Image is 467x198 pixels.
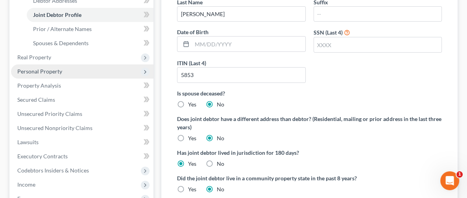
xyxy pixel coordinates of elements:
[17,181,35,188] span: Income
[188,134,196,142] label: Yes
[17,82,61,89] span: Property Analysis
[314,7,441,22] input: --
[177,115,442,131] label: Does joint debtor have a different address than debtor? (Residential, mailing or prior address in...
[17,96,55,103] span: Secured Claims
[17,153,68,159] span: Executory Contracts
[217,101,224,108] label: No
[33,26,92,32] span: Prior / Alternate Names
[27,8,153,22] a: Joint Debtor Profile
[177,89,442,97] label: Is spouse deceased?
[177,7,305,22] input: --
[177,148,442,157] label: Has joint debtor lived in jurisdiction for 180 days?
[177,28,209,36] label: Date of Birth
[27,36,153,50] a: Spouses & Dependents
[17,54,51,60] span: Real Property
[188,101,196,108] label: Yes
[177,174,442,182] label: Did the joint debtor live in a community property state in the past 8 years?
[314,28,343,37] label: SSN (Last 4)
[188,185,196,193] label: Yes
[456,171,463,178] span: 1
[11,135,153,149] a: Lawsuits
[192,37,305,51] input: MM/DD/YYYY
[27,22,153,36] a: Prior / Alternate Names
[177,68,305,82] input: XXXX
[17,110,82,117] span: Unsecured Priority Claims
[11,107,153,121] a: Unsecured Priority Claims
[33,11,81,18] span: Joint Debtor Profile
[188,160,196,168] label: Yes
[11,93,153,107] a: Secured Claims
[17,139,39,145] span: Lawsuits
[17,167,89,174] span: Codebtors Insiders & Notices
[314,37,441,52] input: XXXX
[217,134,224,142] label: No
[217,185,224,193] label: No
[33,40,89,46] span: Spouses & Dependents
[11,121,153,135] a: Unsecured Nonpriority Claims
[17,125,92,131] span: Unsecured Nonpriority Claims
[11,79,153,93] a: Property Analysis
[217,160,224,168] label: No
[440,171,459,190] iframe: Intercom live chat
[17,68,62,75] span: Personal Property
[177,59,206,67] label: ITIN (Last 4)
[11,149,153,163] a: Executory Contracts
